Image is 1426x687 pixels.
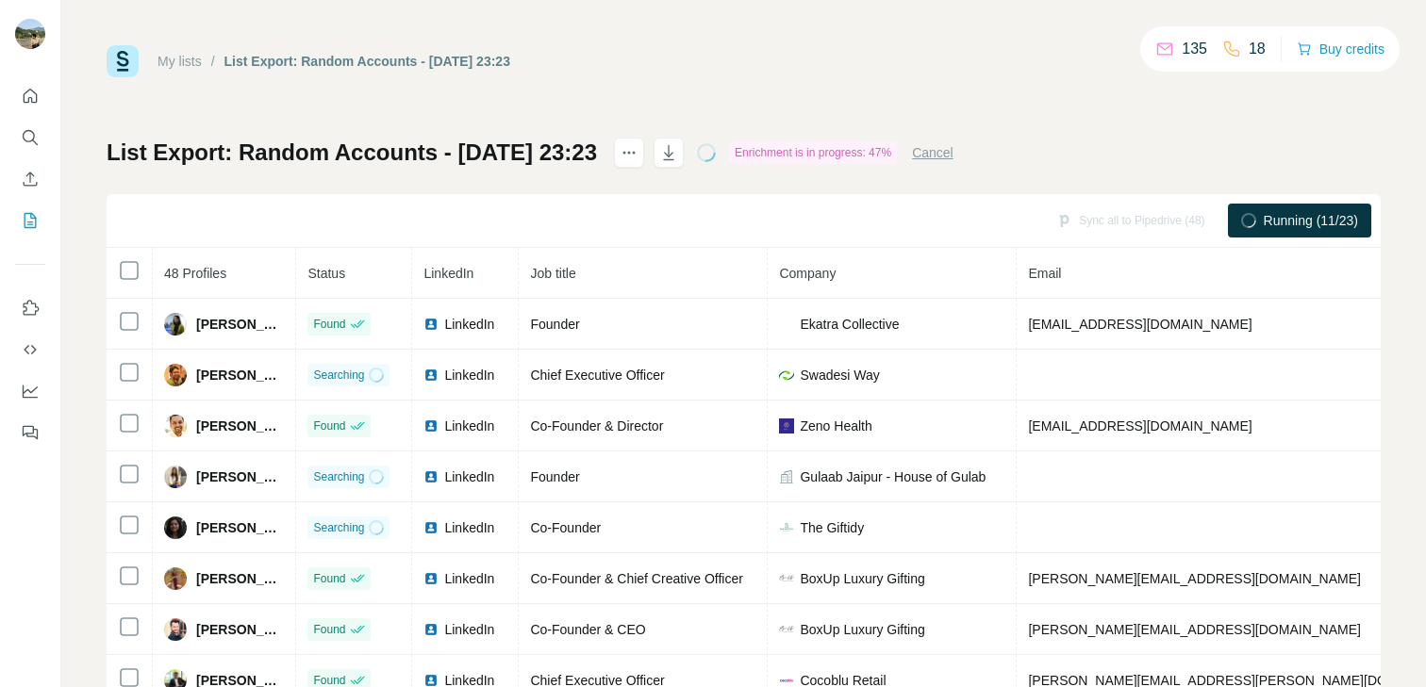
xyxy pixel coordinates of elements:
[15,204,45,237] button: My lists
[800,366,879,384] span: Swadesi Way
[530,469,579,484] span: Founder
[423,469,439,484] img: LinkedIn logo
[530,520,601,535] span: Co-Founder
[779,319,794,329] img: company-logo
[313,316,345,333] span: Found
[313,367,364,384] span: Searching
[530,418,663,433] span: Co-Founder & Director
[779,626,794,632] img: company-logo
[196,315,284,334] span: [PERSON_NAME]
[444,467,494,486] span: LinkedIn
[800,569,924,588] span: BoxUp Luxury Gifting
[444,518,494,537] span: LinkedIn
[15,79,45,113] button: Quick start
[423,622,439,637] img: LinkedIn logo
[15,333,45,367] button: Use Surfe API
[196,366,284,384] span: [PERSON_NAME]
[313,621,345,638] span: Found
[779,522,794,532] img: company-logo
[15,416,45,450] button: Feedback
[800,315,899,334] span: Ekatra Collective
[444,620,494,639] span: LinkedIn
[196,417,284,435] span: [PERSON_NAME]
[530,317,579,332] span: Founder
[800,518,864,537] span: The Giftidy
[164,516,187,539] img: Avatar
[614,138,644,168] button: actions
[912,143,953,162] button: Cancel
[107,45,139,77] img: Surfe Logo
[1182,38,1207,60] p: 135
[107,138,597,168] h1: List Export: Random Accounts - [DATE] 23:23
[1028,571,1360,586] span: [PERSON_NAME][EMAIL_ADDRESS][DOMAIN_NAME]
[1249,38,1266,60] p: 18
[164,266,226,281] span: 48 Profiles
[1264,211,1358,230] span: Running (11/23)
[423,520,439,535] img: LinkedIn logo
[313,417,345,434] span: Found
[444,417,494,435] span: LinkedIn
[196,518,284,537] span: [PERSON_NAME]
[15,291,45,325] button: Use Surfe on LinkedIn
[800,417,871,435] span: Zeno Health
[307,266,345,281] span: Status
[779,418,794,433] img: company-logo
[530,571,742,586] span: Co-Founder & Chief Creative Officer
[196,620,284,639] span: [PERSON_NAME]
[779,266,836,281] span: Company
[530,266,575,281] span: Job title
[779,575,794,581] img: company-logo
[211,52,215,71] li: /
[15,374,45,408] button: Dashboard
[423,266,473,281] span: LinkedIn
[15,19,45,49] img: Avatar
[1028,622,1360,637] span: [PERSON_NAME][EMAIL_ADDRESS][DOMAIN_NAME]
[224,52,510,71] div: List Export: Random Accounts - [DATE] 23:23
[423,317,439,332] img: LinkedIn logo
[15,121,45,155] button: Search
[530,622,645,637] span: Co-Founder & CEO
[164,313,187,335] img: Avatar
[15,162,45,196] button: Enrich CSV
[423,571,439,586] img: LinkedIn logo
[164,466,187,488] img: Avatar
[313,468,364,485] span: Searching
[164,567,187,590] img: Avatar
[1028,418,1252,433] span: [EMAIL_ADDRESS][DOMAIN_NAME]
[423,418,439,433] img: LinkedIn logo
[530,368,664,383] span: Chief Executive Officer
[423,368,439,383] img: LinkedIn logo
[1297,36,1385,62] button: Buy credits
[729,141,897,164] div: Enrichment is in progress: 47%
[779,368,794,383] img: company-logo
[164,364,187,386] img: Avatar
[158,54,202,69] a: My lists
[196,467,284,486] span: [PERSON_NAME]
[196,569,284,588] span: [PERSON_NAME]
[164,618,187,641] img: Avatar
[313,519,364,536] span: Searching
[800,620,924,639] span: BoxUp Luxury Gifting
[313,570,345,587] span: Found
[800,467,986,486] span: Gulaab Jaipur - House of Gulab
[444,315,494,334] span: LinkedIn
[1028,317,1252,332] span: [EMAIL_ADDRESS][DOMAIN_NAME]
[1028,266,1061,281] span: Email
[164,415,187,437] img: Avatar
[444,366,494,384] span: LinkedIn
[444,569,494,588] span: LinkedIn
